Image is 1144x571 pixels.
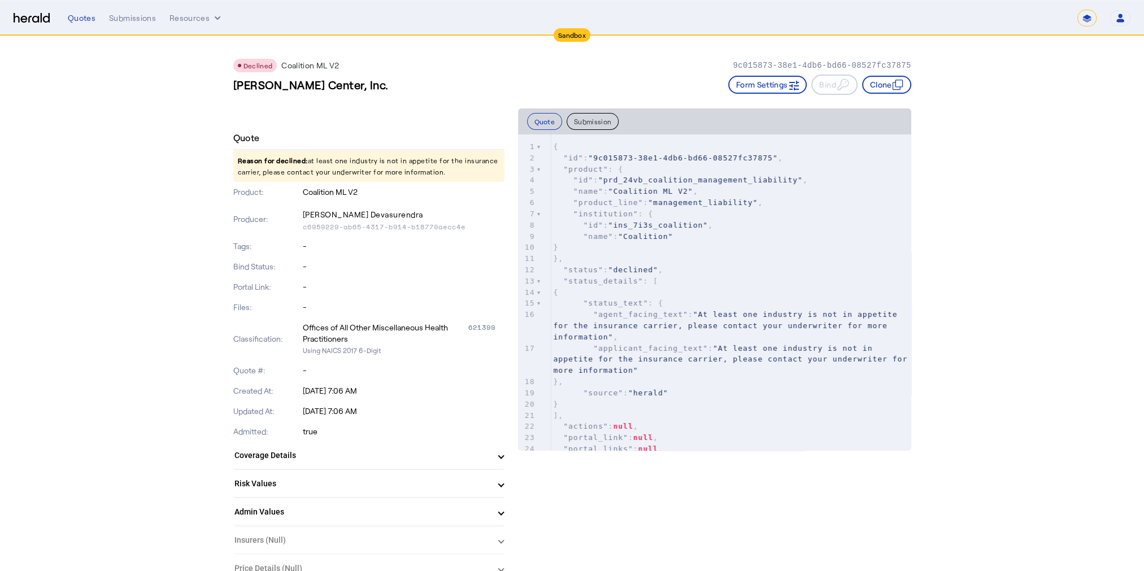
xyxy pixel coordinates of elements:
span: "product_line" [573,198,643,207]
span: "At least one industry is not in appetite for the insurance carrier, please contact your underwri... [554,344,913,375]
span: : , [554,154,783,162]
button: Form Settings [728,76,807,94]
div: 621399 [468,322,504,345]
h4: Quote [233,131,260,145]
p: Classification: [233,333,301,345]
span: "portal_links" [563,444,633,453]
div: 24 [518,443,537,455]
div: 15 [518,298,537,309]
div: 13 [518,276,537,287]
span: null [633,433,653,442]
div: 14 [518,287,537,298]
span: "herald" [628,389,668,397]
p: Files: [233,302,301,313]
span: "portal_link" [563,433,628,442]
button: Clone [862,76,911,94]
p: Tags: [233,241,301,252]
p: Using NAICS 2017 6-Digit [303,345,504,356]
span: : , [554,265,663,274]
div: 6 [518,197,537,208]
span: { [554,142,559,151]
p: Coalition ML V2 [281,60,339,71]
span: null [613,422,633,430]
span: : , [554,422,638,430]
p: true [303,426,504,437]
span: "applicant_facing_text" [593,344,708,352]
span: : { [554,299,663,307]
img: Herald Logo [14,13,50,24]
p: - [303,281,504,293]
span: Declined [243,62,273,69]
span: "name" [583,232,613,241]
div: 10 [518,242,537,253]
span: "product" [563,165,608,173]
span: "source" [583,389,623,397]
button: Resources dropdown menu [169,12,223,24]
span: "Coalition" [618,232,673,241]
div: 21 [518,410,537,421]
span: : [554,344,913,375]
h3: [PERSON_NAME] Center, Inc. [233,77,389,93]
span: "declined" [608,265,658,274]
p: Quote #: [233,365,301,376]
span: "At least one industry is not in appetite for the insurance carrier, please contact your underwri... [554,310,903,341]
span: "actions" [563,422,608,430]
span: "management_liability" [648,198,758,207]
p: Admitted: [233,426,301,437]
p: - [303,365,504,376]
span: "status_details" [563,277,643,285]
div: 18 [518,376,537,387]
span: } [554,243,559,251]
span: "agent_facing_text" [593,310,688,319]
div: 16 [518,309,537,320]
div: Submissions [109,12,156,24]
span: : [554,389,668,397]
span: : [554,232,673,241]
span: }, [554,254,564,263]
mat-panel-title: Coverage Details [234,450,490,461]
p: at least one industry is not in appetite for the insurance carrier, please contact your underwrit... [233,150,504,182]
mat-expansion-panel-header: Risk Values [233,470,504,497]
span: : , [554,176,808,184]
div: 5 [518,186,537,197]
div: 19 [518,387,537,399]
div: 9 [518,231,537,242]
herald-code-block: quote [518,134,911,451]
span: ], [554,411,564,420]
div: 23 [518,432,537,443]
button: Quote [527,113,563,130]
mat-panel-title: Risk Values [234,478,490,490]
p: c6959229-ab65-4317-b914-b18770aecc4e [303,223,504,232]
span: "id" [573,176,593,184]
span: "name" [573,187,603,195]
div: 7 [518,208,537,220]
span: : { [554,210,654,218]
p: Product: [233,186,301,198]
div: Sandbox [554,28,590,42]
span: } [554,400,559,408]
span: : , [554,433,658,442]
span: "id" [563,154,583,162]
span: "9c015873-38e1-4db6-bd66-08527fc37875" [588,154,777,162]
p: - [303,302,504,313]
span: "status_text" [583,299,648,307]
div: 1 [518,141,537,152]
div: Quotes [68,12,95,24]
div: 22 [518,421,537,432]
p: [DATE] 7:06 AM [303,385,504,396]
p: Coalition ML V2 [303,186,504,198]
span: Reason for declined: [238,156,308,164]
span: "Coalition ML V2" [608,187,693,195]
span: : , [554,221,714,229]
span: "institution" [573,210,638,218]
mat-expansion-panel-header: Coverage Details [233,442,504,469]
p: 9c015873-38e1-4db6-bd66-08527fc37875 [733,60,911,71]
p: Producer: [233,213,301,225]
p: [DATE] 7:06 AM [303,406,504,417]
div: 11 [518,253,537,264]
div: 17 [518,343,537,354]
p: - [303,261,504,272]
span: : { [554,165,624,173]
span: }, [554,377,564,386]
p: - [303,241,504,252]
